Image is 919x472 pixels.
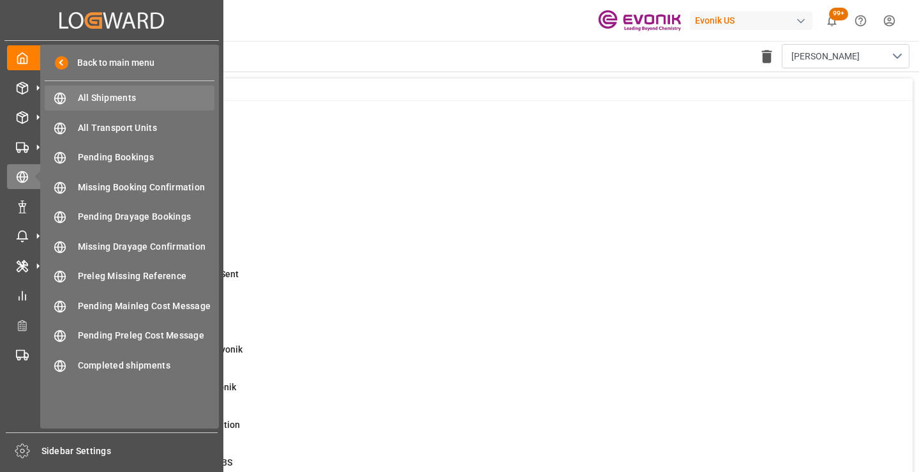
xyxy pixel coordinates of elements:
span: Pending Mainleg Cost Message [78,300,215,313]
a: Pending Bookings [45,145,214,170]
a: Preleg Missing Reference [45,264,214,289]
span: Completed shipments [78,359,215,372]
a: Missing Drayage Confirmation [45,234,214,259]
a: Transport Planning [7,342,216,367]
span: Pending Drayage Bookings [78,210,215,224]
a: Transport Planner [7,312,216,337]
a: Pending Preleg Cost Message [45,323,214,348]
span: [PERSON_NAME] [791,50,860,63]
button: Help Center [846,6,875,35]
a: My Reports [7,283,216,308]
button: open menu [782,44,909,68]
a: All Shipments [45,86,214,110]
a: 4ETA > 10 Days , No ATA EnteredShipment [65,230,897,257]
a: Pending Drayage Bookings [45,204,214,229]
span: Back to main menu [68,56,154,70]
a: Completed shipments [45,353,214,377]
button: Evonik US [690,8,818,33]
span: Preleg Missing Reference [78,270,215,283]
a: Non Conformance [7,194,216,218]
img: Evonik-brand-mark-Deep-Purple-RGB.jpeg_1700498283.jpeg [598,10,681,32]
a: Missing Booking Confirmation [45,174,214,199]
span: 99+ [829,8,848,20]
a: 28ETD>3 Days Past,No Cost Msg SentShipment [65,268,897,294]
a: 0Error Sales Order Update to EvonikShipment [65,381,897,407]
a: 4ETD < 3 Days,No Del # Rec'dShipment [65,305,897,332]
a: 1ABS: No Bkg Req Sent DateShipment [65,192,897,219]
span: All Shipments [78,91,215,105]
button: show 100 new notifications [818,6,846,35]
span: Missing Booking Confirmation [78,181,215,194]
a: 0MOT Missing at Order LevelSales Order-IVPO [65,117,897,144]
div: Evonik US [690,11,812,30]
span: Pending Preleg Cost Message [78,329,215,342]
span: Missing Drayage Confirmation [78,240,215,254]
a: 28ABS: Missing Booking ConfirmationShipment [65,418,897,445]
span: All Transport Units [78,121,215,135]
span: Sidebar Settings [41,445,218,458]
a: 1Error on Initial Sales Order to EvonikShipment [65,343,897,370]
a: 22ABS: No Init Bkg Conf DateShipment [65,155,897,181]
span: Pending Bookings [78,151,215,164]
a: All Transport Units [45,115,214,140]
a: Pending Mainleg Cost Message [45,293,214,318]
a: My Cockpit [7,45,216,70]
